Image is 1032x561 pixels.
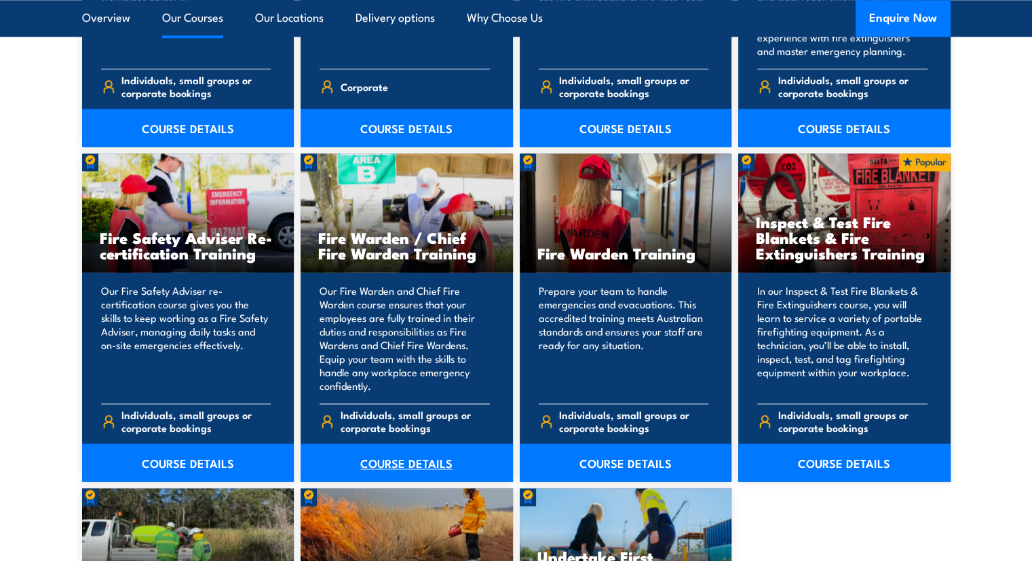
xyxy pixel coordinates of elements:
[520,444,732,482] a: COURSE DETAILS
[738,444,951,482] a: COURSE DETAILS
[318,230,495,261] h3: Fire Warden / Chief Fire Warden Training
[121,408,271,434] span: Individuals, small groups or corporate bookings
[341,76,388,97] span: Corporate
[778,73,928,99] span: Individuals, small groups or corporate bookings
[101,284,271,393] p: Our Fire Safety Adviser re-certification course gives you the skills to keep working as a Fire Sa...
[301,444,513,482] a: COURSE DETAILS
[121,73,271,99] span: Individuals, small groups or corporate bookings
[756,214,933,261] h3: Inspect & Test Fire Blankets & Fire Extinguishers Training
[341,408,490,434] span: Individuals, small groups or corporate bookings
[301,109,513,147] a: COURSE DETAILS
[82,444,294,482] a: COURSE DETAILS
[537,245,714,261] h3: Fire Warden Training
[320,284,490,393] p: Our Fire Warden and Chief Fire Warden course ensures that your employees are fully trained in the...
[520,109,732,147] a: COURSE DETAILS
[82,109,294,147] a: COURSE DETAILS
[559,408,708,434] span: Individuals, small groups or corporate bookings
[539,284,709,393] p: Prepare your team to handle emergencies and evacuations. This accredited training meets Australia...
[100,230,277,261] h3: Fire Safety Adviser Re-certification Training
[559,73,708,99] span: Individuals, small groups or corporate bookings
[757,284,928,393] p: In our Inspect & Test Fire Blankets & Fire Extinguishers course, you will learn to service a vari...
[778,408,928,434] span: Individuals, small groups or corporate bookings
[738,109,951,147] a: COURSE DETAILS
